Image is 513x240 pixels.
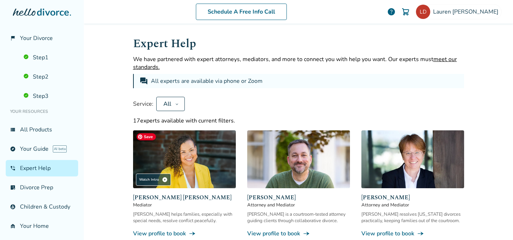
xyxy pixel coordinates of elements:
a: Step2 [19,69,78,85]
a: flag_2Your Divorce [6,30,78,46]
span: list_alt_check [10,185,16,190]
a: Schedule A Free Info Call [196,4,287,20]
a: view_listAll Products [6,121,78,138]
span: [PERSON_NAME] [PERSON_NAME] [133,193,236,202]
a: View profile to bookline_end_arrow_notch [247,230,350,237]
li: Your Resources [6,104,78,119]
span: line_end_arrow_notch [303,230,310,237]
span: view_list [10,127,16,132]
span: Save [137,133,156,140]
span: forum [139,77,148,85]
a: Step3 [19,88,78,104]
span: line_end_arrow_notch [189,230,196,237]
span: garage_home [10,223,16,229]
img: Lauren DeFilippo [416,5,430,19]
button: All [156,97,185,111]
a: exploreYour GuideAI beta [6,141,78,157]
img: Anne Mania [361,130,464,188]
a: phone_in_talkExpert Help [6,160,78,176]
div: Watch Intro [136,174,171,186]
span: [PERSON_NAME] [247,193,350,202]
div: All experts are available via phone or Zoom [151,77,264,85]
a: garage_homeYour Home [6,218,78,234]
a: help [387,7,396,16]
div: [PERSON_NAME] resolves [US_STATE] divorces practically, keeping families out of the courtroom. [361,211,464,224]
p: We have partnered with expert attorneys, mediators, and more to connect you with help you want. O... [133,55,464,71]
span: Attorney and Mediator [247,202,350,208]
a: View profile to bookline_end_arrow_notch [133,230,236,237]
img: Cart [401,7,410,16]
a: View profile to bookline_end_arrow_notch [361,230,464,237]
div: 17 experts available with current filters. [133,117,464,125]
span: play_circle [162,177,168,182]
span: account_child [10,204,16,210]
span: Service: [133,100,153,108]
img: Claudia Brown Coulter [133,130,236,188]
img: Neil Forester [247,130,350,188]
div: [PERSON_NAME] helps families, especially with special needs, resolve conflict peacefully. [133,211,236,224]
span: flag_2 [10,35,16,41]
h1: Expert Help [133,35,464,52]
div: All [162,100,172,108]
span: Attorney and Mediator [361,202,464,208]
div: [PERSON_NAME] is a courtroom-tested attorney guiding clients through collaborative divorce. [247,211,350,224]
span: line_end_arrow_notch [417,230,424,237]
span: Your Divorce [20,34,53,42]
span: Mediator [133,202,236,208]
span: [PERSON_NAME] [361,193,464,202]
a: Step1 [19,49,78,66]
span: Lauren [PERSON_NAME] [433,8,501,16]
span: meet our standards. [133,55,457,71]
iframe: Chat Widget [477,206,513,240]
a: account_childChildren & Custody [6,199,78,215]
span: AI beta [53,145,67,152]
a: list_alt_checkDivorce Prep [6,179,78,196]
span: phone_in_talk [10,165,16,171]
span: explore [10,146,16,152]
